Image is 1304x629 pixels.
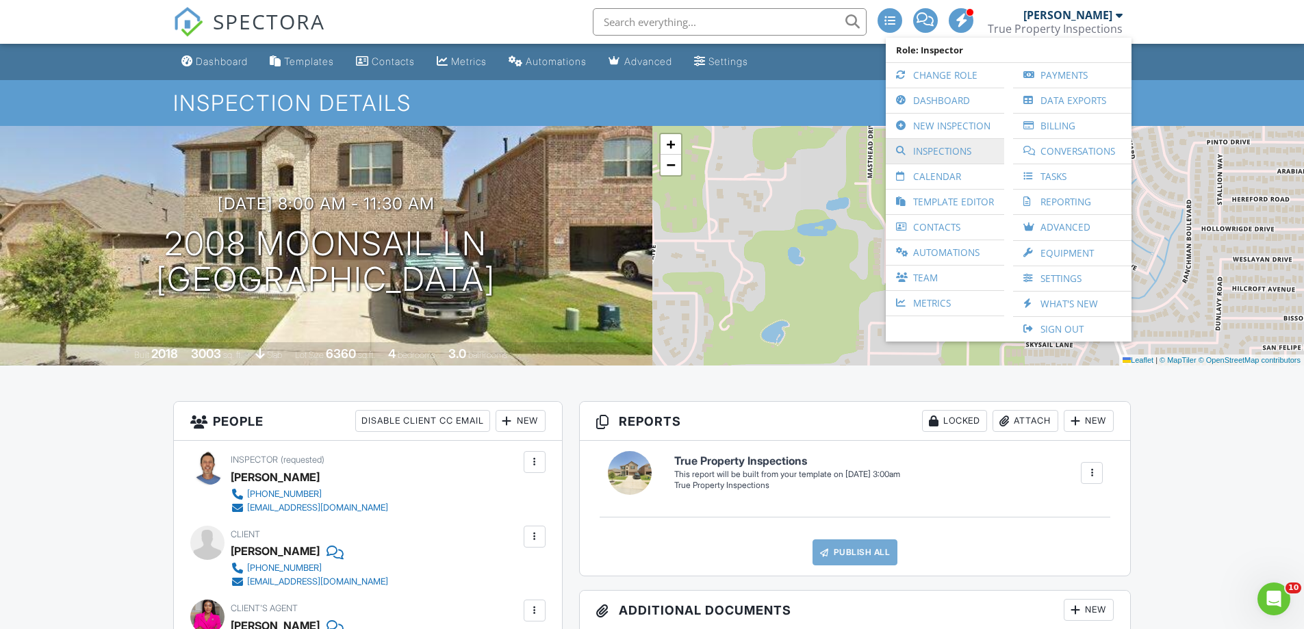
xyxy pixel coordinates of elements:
[281,454,324,465] span: (requested)
[264,49,340,75] a: Templates
[247,502,388,513] div: [EMAIL_ADDRESS][DOMAIN_NAME]
[1023,8,1112,22] div: [PERSON_NAME]
[526,55,587,67] div: Automations
[708,55,748,67] div: Settings
[191,346,221,361] div: 3003
[661,155,681,175] a: Zoom out
[247,576,388,587] div: [EMAIL_ADDRESS][DOMAIN_NAME]
[893,240,997,265] a: Automations
[988,22,1123,36] div: True Property Inspections
[1064,599,1114,621] div: New
[267,350,282,360] span: slab
[580,402,1131,441] h3: Reports
[1064,410,1114,432] div: New
[231,575,388,589] a: [EMAIL_ADDRESS][DOMAIN_NAME]
[993,410,1058,432] div: Attach
[496,410,546,432] div: New
[666,156,675,173] span: −
[624,55,672,67] div: Advanced
[1020,190,1125,214] a: Reporting
[326,346,356,361] div: 6360
[674,480,900,491] div: True Property Inspections
[674,455,900,467] h6: True Property Inspections
[503,49,592,75] a: Automations (Advanced)
[173,18,325,47] a: SPECTORA
[173,7,203,37] img: The Best Home Inspection Software - Spectora
[1286,582,1301,593] span: 10
[1020,241,1125,266] a: Equipment
[813,539,898,565] a: Publish All
[689,49,754,75] a: Settings
[893,88,997,113] a: Dashboard
[295,350,324,360] span: Lot Size
[213,7,325,36] span: SPECTORA
[196,55,248,67] div: Dashboard
[1020,266,1125,291] a: Settings
[1020,317,1125,342] a: Sign Out
[151,346,178,361] div: 2018
[1020,164,1125,189] a: Tasks
[358,350,375,360] span: sq.ft.
[1020,88,1125,113] a: Data Exports
[231,454,278,465] span: Inspector
[674,469,900,480] div: This report will be built from your template on [DATE] 3:00am
[350,49,420,75] a: Contacts
[893,266,997,290] a: Team
[1123,356,1153,364] a: Leaflet
[1160,356,1197,364] a: © MapTiler
[593,8,867,36] input: Search everything...
[231,501,388,515] a: [EMAIL_ADDRESS][DOMAIN_NAME]
[468,350,507,360] span: bathrooms
[893,38,1125,62] span: Role: Inspector
[451,55,487,67] div: Metrics
[922,410,987,432] div: Locked
[893,291,997,316] a: Metrics
[661,134,681,155] a: Zoom in
[1155,356,1158,364] span: |
[1020,139,1125,164] a: Conversations
[231,529,260,539] span: Client
[231,541,320,561] div: [PERSON_NAME]
[1257,582,1290,615] iframe: Intercom live chat
[893,63,997,88] a: Change Role
[666,136,675,153] span: +
[372,55,415,67] div: Contacts
[174,402,562,441] h3: People
[284,55,334,67] div: Templates
[1199,356,1301,364] a: © OpenStreetMap contributors
[231,603,298,613] span: Client's Agent
[1020,292,1125,316] a: What's New
[176,49,253,75] a: Dashboard
[173,91,1132,115] h1: Inspection Details
[156,226,496,298] h1: 2008 Moonsail Ln [GEOGRAPHIC_DATA]
[134,350,149,360] span: Built
[893,190,997,214] a: Template Editor
[893,139,997,164] a: Inspections
[893,215,997,240] a: Contacts
[1020,63,1125,88] a: Payments
[231,487,388,501] a: [PHONE_NUMBER]
[431,49,492,75] a: Metrics
[247,489,322,500] div: [PHONE_NUMBER]
[893,114,997,138] a: New Inspection
[603,49,678,75] a: Advanced
[398,350,435,360] span: bedrooms
[388,346,396,361] div: 4
[1020,114,1125,138] a: Billing
[223,350,242,360] span: sq. ft.
[1020,215,1125,240] a: Advanced
[218,194,435,213] h3: [DATE] 8:00 am - 11:30 am
[448,346,466,361] div: 3.0
[231,561,388,575] a: [PHONE_NUMBER]
[355,410,490,432] div: Disable Client CC Email
[893,164,997,189] a: Calendar
[247,563,322,574] div: [PHONE_NUMBER]
[231,467,320,487] div: [PERSON_NAME]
